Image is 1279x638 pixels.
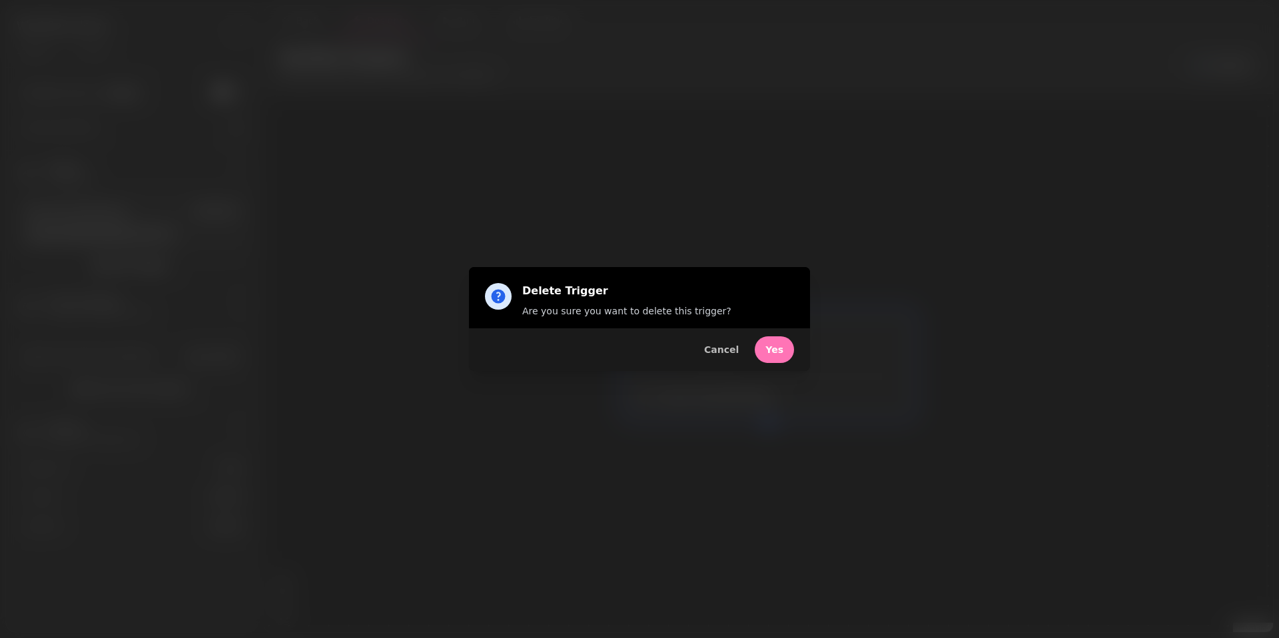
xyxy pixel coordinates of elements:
[522,304,731,318] p: Are you sure you want to delete this trigger?
[765,345,783,354] span: Yes
[522,283,731,299] h2: Delete Trigger
[755,336,794,363] button: Yes
[693,336,749,363] button: Cancel
[704,345,739,354] span: Cancel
